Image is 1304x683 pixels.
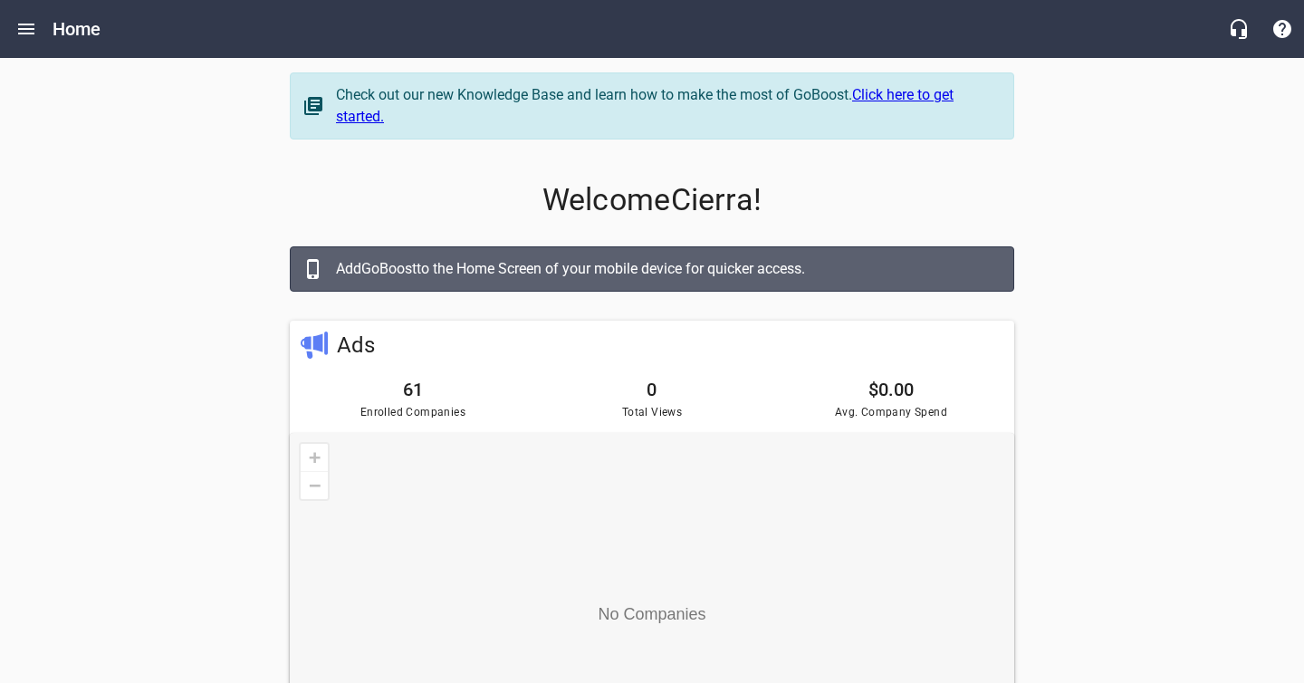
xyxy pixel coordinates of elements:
button: Open drawer [5,7,48,51]
h6: Home [53,14,101,43]
div: Check out our new Knowledge Base and learn how to make the most of GoBoost. [336,84,995,128]
h6: 61 [301,375,525,404]
a: AddGoBoostto the Home Screen of your mobile device for quicker access. [290,246,1014,292]
div: Add GoBoost to the Home Screen of your mobile device for quicker access. [336,258,995,280]
button: Live Chat [1217,7,1261,51]
p: Welcome Cierra ! [290,182,1014,218]
span: Enrolled Companies [301,404,525,422]
button: Support Portal [1261,7,1304,51]
span: Avg. Company Spend [779,404,1003,422]
span: Total Views [540,404,764,422]
h6: 0 [540,375,764,404]
a: Ads [337,332,375,358]
h6: $0.00 [779,375,1003,404]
